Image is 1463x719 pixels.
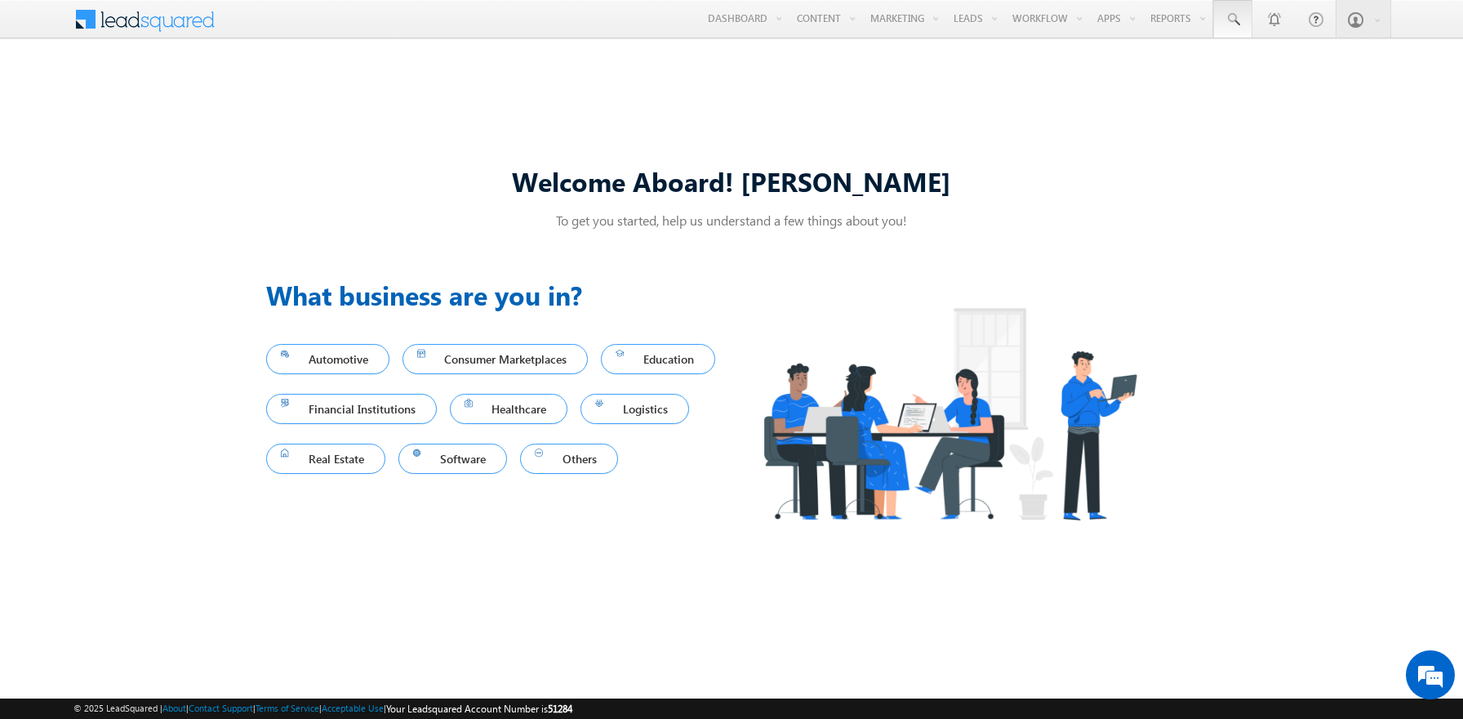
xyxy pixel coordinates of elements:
[256,703,319,713] a: Terms of Service
[417,348,574,370] span: Consumer Marketplaces
[413,448,493,470] span: Software
[266,163,1197,199] div: Welcome Aboard! [PERSON_NAME]
[281,348,375,370] span: Automotive
[281,398,422,420] span: Financial Institutions
[548,703,572,715] span: 51284
[465,398,554,420] span: Healthcare
[731,275,1167,552] img: Industry.png
[266,212,1197,229] p: To get you started, help us understand a few things about you!
[281,448,371,470] span: Real Estate
[386,703,572,715] span: Your Leadsquared Account Number is
[162,703,186,713] a: About
[595,398,674,420] span: Logistics
[189,703,253,713] a: Contact Support
[616,348,700,370] span: Education
[322,703,384,713] a: Acceptable Use
[73,701,572,717] span: © 2025 LeadSquared | | | | |
[266,275,731,315] h3: What business are you in?
[535,448,603,470] span: Others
